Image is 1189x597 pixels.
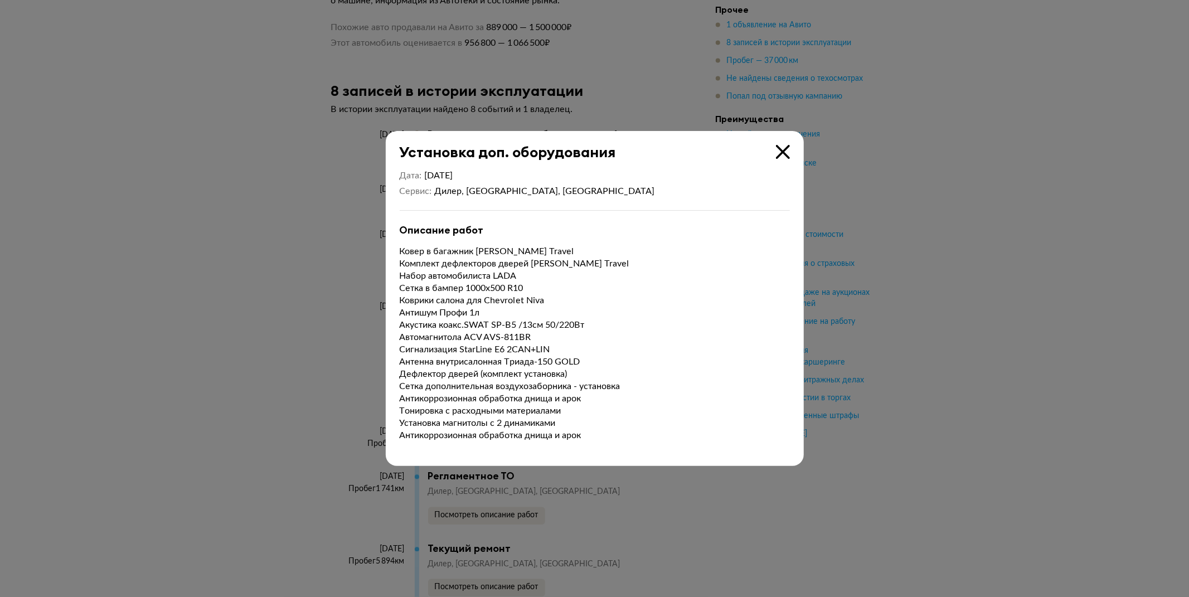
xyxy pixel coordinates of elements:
[400,224,790,236] div: Описание работ
[400,170,422,181] dt: Дата
[400,245,790,441] p: Ковер в багажник [PERSON_NAME] Travel Комплект дефлекторов дверей [PERSON_NAME] Travel Набор авто...
[400,186,432,197] dt: Сервис
[434,186,654,197] div: Дилер, [GEOGRAPHIC_DATA], [GEOGRAPHIC_DATA]
[424,170,654,181] div: [DATE]
[386,131,790,161] div: Установка доп. оборудования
